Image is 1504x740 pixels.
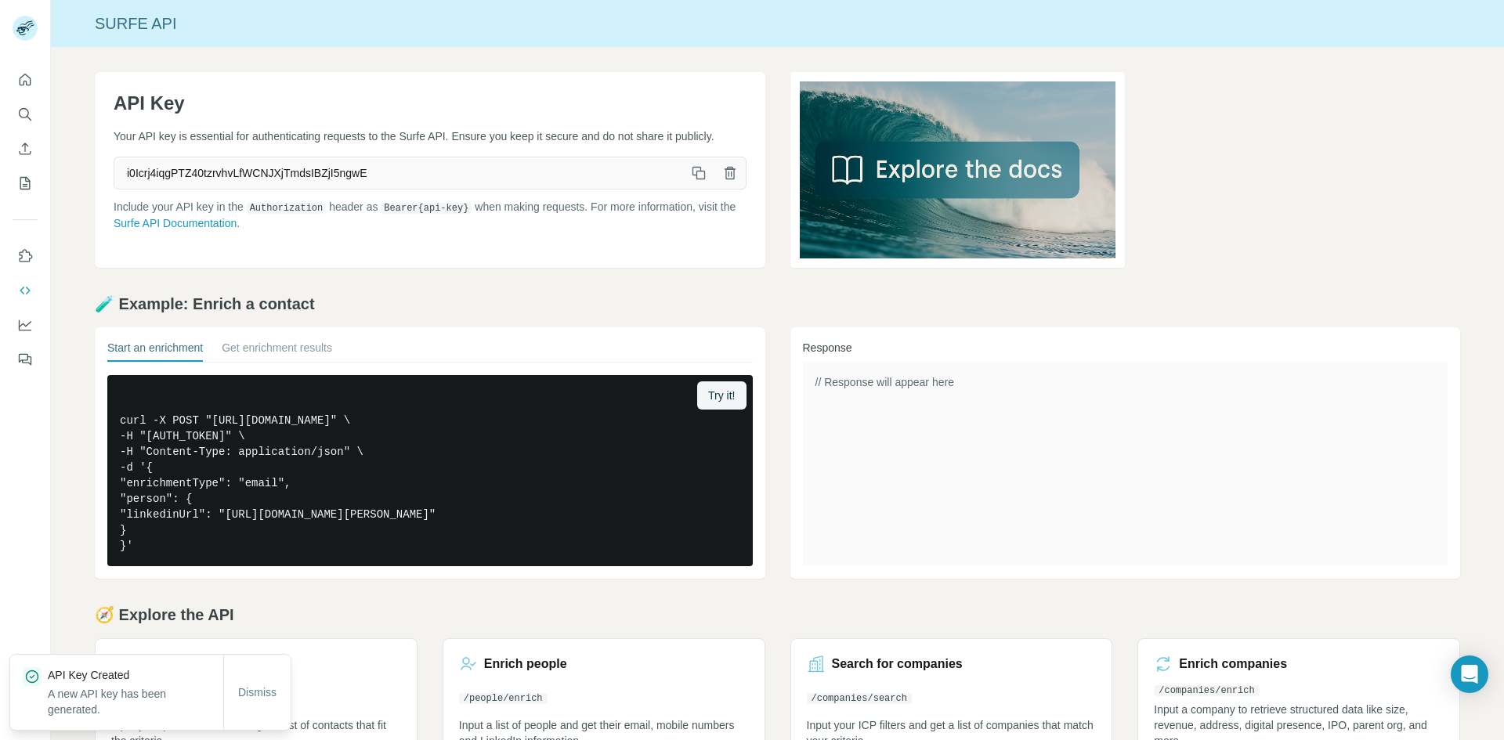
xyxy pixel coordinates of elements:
h3: Response [803,340,1448,356]
p: A new API key has been generated. [48,686,223,717]
button: Quick start [13,66,38,94]
div: Surfe API [51,13,1504,34]
code: Authorization [247,203,327,214]
h2: 🧭 Explore the API [95,604,1460,626]
h3: Search for companies [832,655,963,673]
code: Bearer {api-key} [381,203,472,214]
span: // Response will appear here [815,376,954,388]
h3: Enrich companies [1179,655,1287,673]
button: Try it! [697,381,746,410]
button: Dismiss [227,678,287,706]
h3: Enrich people [484,655,567,673]
button: Start an enrichment [107,340,203,362]
span: i0Icrj4iqgPTZ40tzrvhvLfWCNJXjTmdsIBZjI5ngwE [114,159,683,187]
button: Feedback [13,345,38,374]
button: My lists [13,169,38,197]
span: Dismiss [238,684,277,700]
p: Include your API key in the header as when making requests. For more information, visit the . [114,199,747,231]
h2: 🧪 Example: Enrich a contact [95,293,1460,315]
button: Enrich CSV [13,135,38,163]
button: Use Surfe on LinkedIn [13,242,38,270]
code: /people/enrich [459,693,548,704]
button: Use Surfe API [13,276,38,305]
code: /companies/search [807,693,912,704]
p: Your API key is essential for authenticating requests to the Surfe API. Ensure you keep it secure... [114,128,747,144]
button: Search [13,100,38,128]
div: Open Intercom Messenger [1451,655,1488,693]
button: Get enrichment results [222,340,332,362]
pre: curl -X POST "[URL][DOMAIN_NAME]" \ -H "[AUTH_TOKEN]" \ -H "Content-Type: application/json" \ -d ... [107,375,753,566]
p: API Key Created [48,667,223,683]
code: /companies/enrich [1154,685,1259,696]
h1: API Key [114,91,747,116]
button: Dashboard [13,311,38,339]
span: Try it! [708,388,735,403]
a: Surfe API Documentation [114,217,237,229]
